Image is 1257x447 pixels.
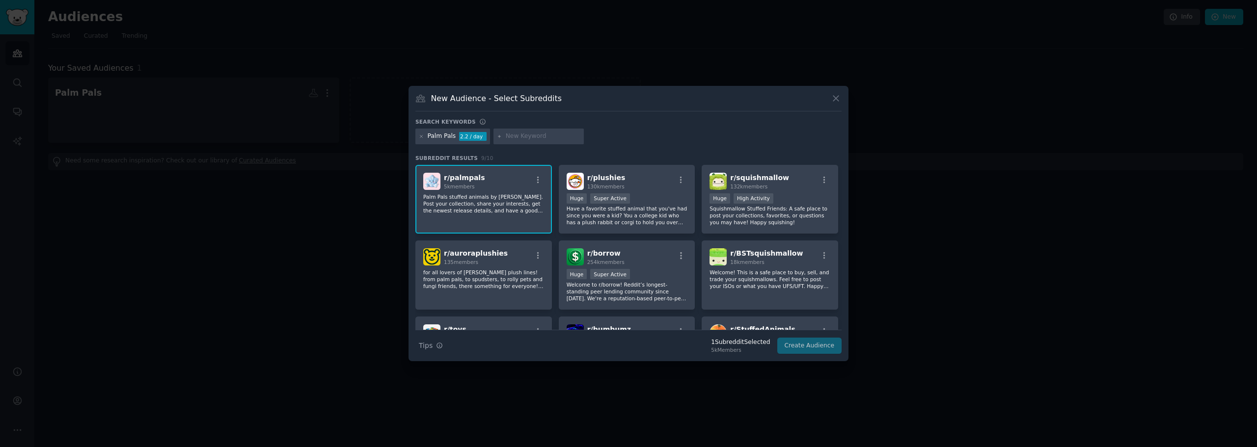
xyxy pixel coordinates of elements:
[710,205,830,226] p: Squishmallow Stuffed Friends: A safe place to post your collections, favorites, or questions you ...
[730,184,767,189] span: 132k members
[590,193,630,204] div: Super Active
[428,132,456,141] div: Palm Pals
[415,337,446,354] button: Tips
[734,193,773,204] div: High Activity
[459,132,487,141] div: 2.2 / day
[730,174,789,182] span: r/ squishmallow
[423,269,544,289] p: for all lovers of [PERSON_NAME] plush lines! from palm pals, to spudsters, to rolly pets and fung...
[710,173,727,190] img: squishmallow
[481,155,493,161] span: 9 / 10
[730,259,764,265] span: 18k members
[567,248,584,265] img: borrow
[567,205,687,226] p: Have a favorite stuffed animal that you've had since you were a kid? You a college kid who has a ...
[587,259,625,265] span: 254k members
[423,193,544,214] p: Palm Pals stuffed animals by [PERSON_NAME]. Post your collection, share your interests, get the n...
[431,93,562,104] h3: New Audience - Select Subreddits
[567,281,687,302] p: Welcome to r/borrow! Reddit’s longest-standing peer lending community since [DATE]. We're a reput...
[710,269,830,289] p: Welcome! This is a safe place to buy, sell, and trade your squishmallows. Feel free to post your ...
[419,341,433,351] span: Tips
[710,193,730,204] div: Huge
[711,346,770,353] div: 5k Members
[423,248,440,265] img: auroraplushies
[587,174,626,182] span: r/ plushies
[423,324,440,342] img: toys
[710,248,727,265] img: BSTsquishmallow
[710,324,727,342] img: StuffedAnimals
[590,269,630,279] div: Super Active
[444,174,485,182] span: r/ palmpals
[587,184,625,189] span: 130k members
[423,173,440,190] img: palmpals
[730,249,803,257] span: r/ BSTsquishmallow
[444,249,508,257] span: r/ auroraplushies
[587,325,631,333] span: r/ bumbumz
[567,193,587,204] div: Huge
[444,259,478,265] span: 135 members
[730,325,795,333] span: r/ StuffedAnimals
[587,249,621,257] span: r/ borrow
[415,118,476,125] h3: Search keywords
[506,132,580,141] input: New Keyword
[415,155,478,161] span: Subreddit Results
[444,184,475,189] span: 5k members
[567,269,587,279] div: Huge
[567,173,584,190] img: plushies
[711,338,770,347] div: 1 Subreddit Selected
[567,324,584,342] img: bumbumz
[444,325,466,333] span: r/ toys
